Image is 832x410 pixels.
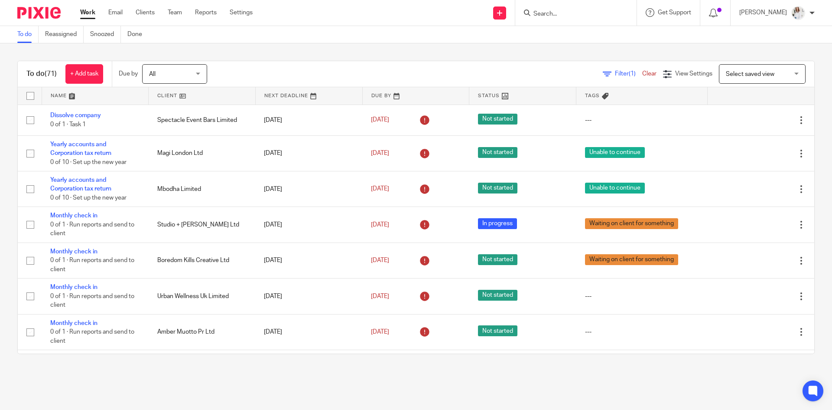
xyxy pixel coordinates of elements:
div: --- [585,328,699,336]
a: Done [127,26,149,43]
td: [DATE] [255,135,362,171]
a: Monthly check in [50,284,97,290]
div: --- [585,116,699,125]
span: Get Support [658,10,691,16]
a: To do [17,26,39,43]
a: Monthly check in [50,320,97,326]
span: 0 of 1 · Task 1 [50,121,86,128]
span: In progress [478,218,517,229]
td: [DATE] [255,314,362,350]
a: Team [168,8,182,17]
span: Not started [478,290,517,301]
span: Unable to continue [585,147,645,158]
span: (71) [45,70,57,77]
span: [DATE] [371,293,389,299]
span: (1) [629,71,636,77]
a: Monthly check in [50,249,97,255]
span: 0 of 1 · Run reports and send to client [50,329,134,344]
span: Not started [478,147,517,158]
img: Daisy.JPG [791,6,805,20]
td: Amber Muotto Pr Ltd [149,314,256,350]
a: Clients [136,8,155,17]
span: [DATE] [371,186,389,192]
td: [DATE] [255,105,362,135]
span: Not started [478,325,517,336]
a: Yearly accounts and Corporation tax return [50,141,111,156]
p: Due by [119,69,138,78]
span: 0 of 10 · Set up the new year [50,159,127,165]
input: Search [533,10,611,18]
h1: To do [26,69,57,79]
a: Reports [195,8,217,17]
td: [DATE] [255,207,362,243]
span: [DATE] [371,257,389,263]
span: Tags [585,93,600,98]
a: Yearly accounts and Corporation tax return [50,177,111,192]
span: Not started [478,254,517,265]
td: Studio + [PERSON_NAME] Ltd [149,207,256,243]
a: Snoozed [90,26,121,43]
span: 0 of 1 · Run reports and send to client [50,222,134,237]
span: 0 of 10 · Set up the new year [50,195,127,201]
div: --- [585,292,699,301]
td: Mbodha Limited [149,171,256,207]
td: [DATE] [255,243,362,278]
span: [DATE] [371,222,389,228]
td: Urban Wellness Uk Limited [149,279,256,314]
span: [DATE] [371,150,389,156]
a: Clear [642,71,656,77]
span: 0 of 1 · Run reports and send to client [50,257,134,272]
td: Spectacle Event Bars Limited [149,105,256,135]
a: Settings [230,8,253,17]
a: Dissolve company [50,112,101,118]
span: Not started [478,183,517,194]
span: Not started [478,114,517,125]
td: Magi London Ltd [149,135,256,171]
td: [DATE] [255,279,362,314]
td: Boredom Kills Creative Ltd [149,243,256,278]
a: Email [108,8,123,17]
span: Select saved view [726,71,774,77]
span: Waiting on client for something [585,218,678,229]
span: All [149,71,156,77]
td: Patchworksuk Ltd [149,350,256,386]
p: [PERSON_NAME] [739,8,787,17]
span: [DATE] [371,329,389,335]
span: Filter [615,71,642,77]
a: Monthly check in [50,213,97,219]
span: Unable to continue [585,183,645,194]
span: [DATE] [371,117,389,123]
a: Reassigned [45,26,84,43]
span: Waiting on client for something [585,254,678,265]
a: Work [80,8,95,17]
span: View Settings [675,71,712,77]
td: [DATE] [255,171,362,207]
a: + Add task [65,64,103,84]
img: Pixie [17,7,61,19]
td: [DATE] [255,350,362,386]
span: 0 of 1 · Run reports and send to client [50,293,134,308]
